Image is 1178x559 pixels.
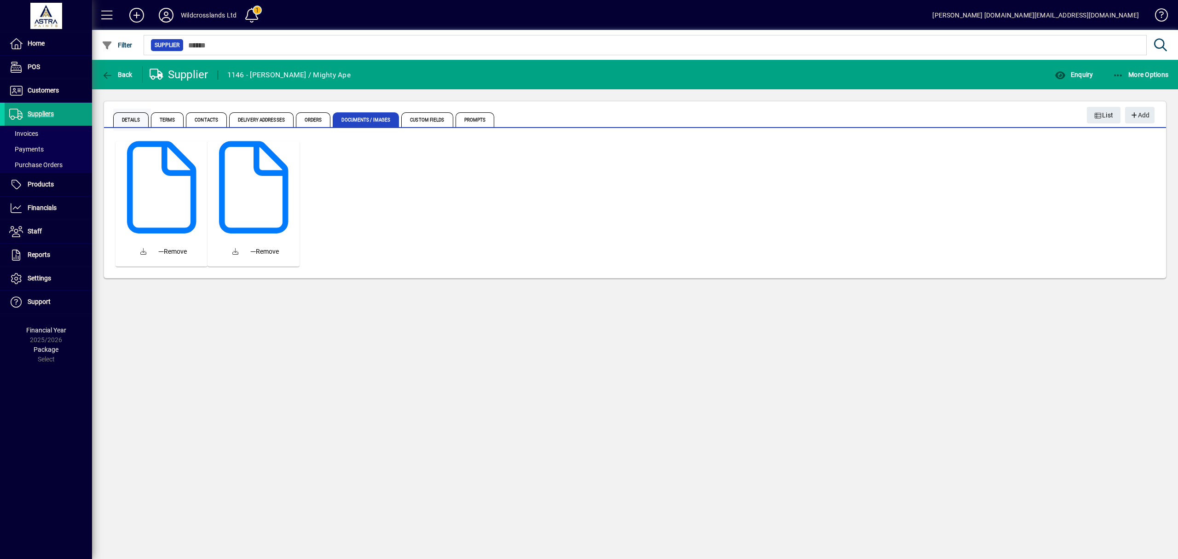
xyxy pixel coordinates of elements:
[34,346,58,353] span: Package
[102,41,133,49] span: Filter
[5,79,92,102] a: Customers
[28,87,59,94] span: Customers
[5,32,92,55] a: Home
[151,112,184,127] span: Terms
[1087,107,1121,123] button: List
[1148,2,1166,32] a: Knowledge Base
[401,112,453,127] span: Custom Fields
[92,66,143,83] app-page-header-button: Back
[122,7,151,23] button: Add
[28,274,51,282] span: Settings
[186,112,227,127] span: Contacts
[28,40,45,47] span: Home
[5,157,92,173] a: Purchase Orders
[5,244,92,267] a: Reports
[5,173,92,196] a: Products
[1125,107,1155,123] button: Add
[102,71,133,78] span: Back
[158,247,187,256] span: Remove
[456,112,495,127] span: Prompts
[1052,66,1095,83] button: Enquiry
[1094,108,1114,123] span: List
[28,251,50,258] span: Reports
[28,298,51,305] span: Support
[5,220,92,243] a: Staff
[28,110,54,117] span: Suppliers
[333,112,399,127] span: Documents / Images
[5,197,92,220] a: Financials
[28,63,40,70] span: POS
[247,243,283,260] button: Remove
[9,146,44,153] span: Payments
[28,227,42,235] span: Staff
[1055,71,1093,78] span: Enquiry
[1130,108,1149,123] span: Add
[9,130,38,137] span: Invoices
[28,181,54,188] span: Products
[133,241,155,263] a: Download
[296,112,331,127] span: Orders
[250,247,279,256] span: Remove
[9,161,63,169] span: Purchase Orders
[1110,66,1171,83] button: More Options
[5,126,92,141] a: Invoices
[5,291,92,314] a: Support
[99,66,135,83] button: Back
[229,112,294,127] span: Delivery Addresses
[28,204,57,211] span: Financials
[99,37,135,53] button: Filter
[5,267,92,290] a: Settings
[1113,71,1169,78] span: More Options
[227,68,351,82] div: 1146 - [PERSON_NAME] / Mighty Ape
[181,8,237,23] div: Wildcrosslands Ltd
[225,241,247,263] a: Download
[932,8,1139,23] div: [PERSON_NAME] [DOMAIN_NAME][EMAIL_ADDRESS][DOMAIN_NAME]
[113,112,149,127] span: Details
[26,326,66,334] span: Financial Year
[5,141,92,157] a: Payments
[155,41,179,50] span: Supplier
[151,7,181,23] button: Profile
[5,56,92,79] a: POS
[155,243,191,260] button: Remove
[150,67,208,82] div: Supplier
